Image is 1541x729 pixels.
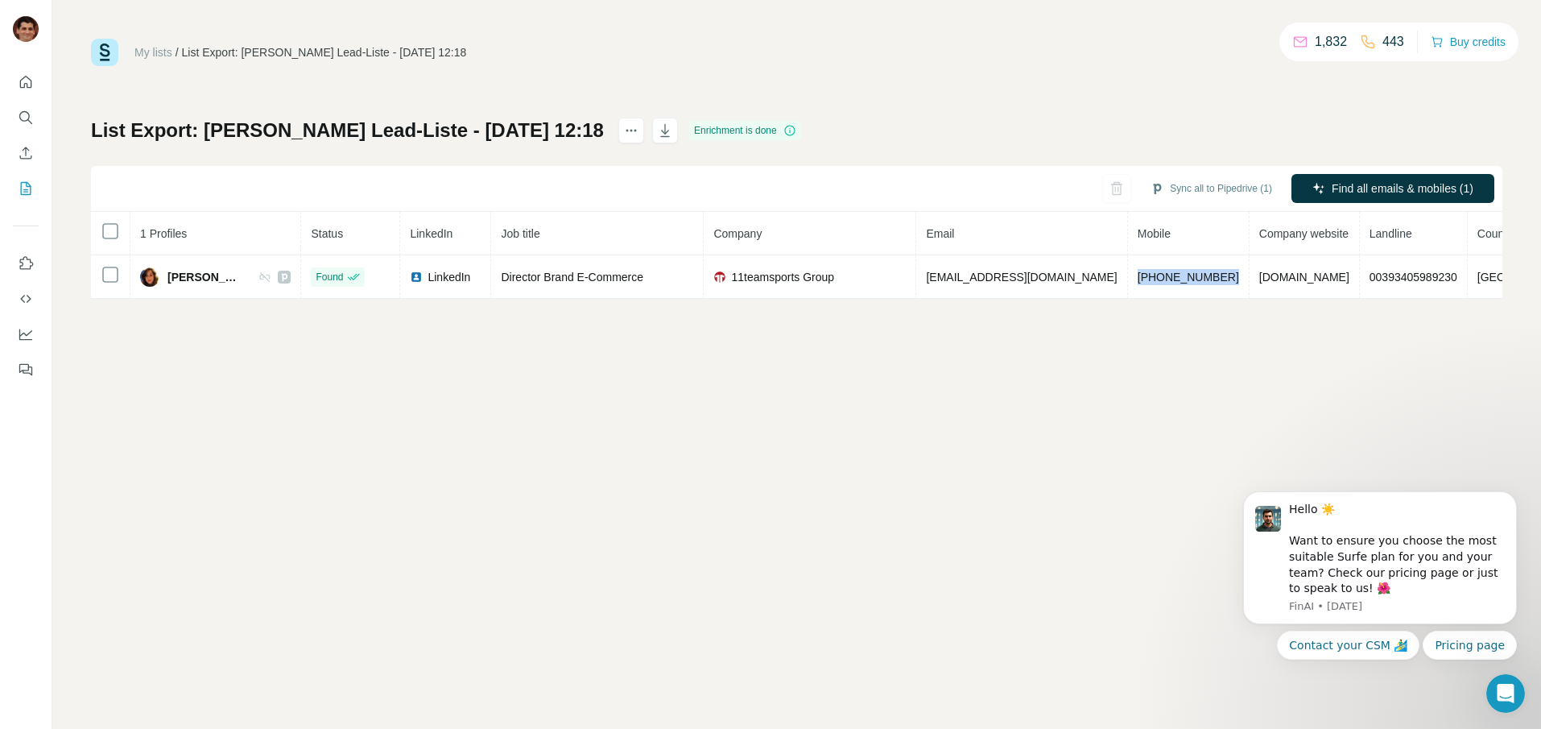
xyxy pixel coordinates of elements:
[1486,674,1525,713] iframe: Intercom live chat
[713,271,726,284] img: company-logo
[713,227,762,240] span: Company
[13,139,39,168] button: Enrich CSV
[13,16,39,42] img: Avatar
[410,227,452,240] span: LinkedIn
[1370,227,1412,240] span: Landline
[410,271,423,284] img: LinkedIn logo
[1259,271,1349,284] span: [DOMAIN_NAME]
[13,103,39,132] button: Search
[182,44,467,60] div: List Export: [PERSON_NAME] Lead-Liste - [DATE] 12:18
[13,174,39,203] button: My lists
[176,44,179,60] li: /
[618,118,644,143] button: actions
[926,227,954,240] span: Email
[91,39,118,66] img: Surfe Logo
[1139,176,1283,201] button: Sync all to Pipedrive (1)
[1477,227,1517,240] span: Country
[428,269,470,285] span: LinkedIn
[501,227,539,240] span: Job title
[167,269,242,285] span: [PERSON_NAME]
[1291,174,1494,203] button: Find all emails & mobiles (1)
[13,68,39,97] button: Quick start
[140,267,159,287] img: Avatar
[140,227,187,240] span: 1 Profiles
[134,46,172,59] a: My lists
[1138,271,1239,284] span: [PHONE_NUMBER]
[731,269,834,285] span: 11teamsports Group
[1332,180,1473,197] span: Find all emails & mobiles (1)
[13,284,39,313] button: Use Surfe API
[1315,32,1347,52] p: 1,832
[311,227,343,240] span: Status
[1370,271,1457,284] span: 00393405989230
[926,271,1117,284] span: [EMAIL_ADDRESS][DOMAIN_NAME]
[501,271,643,284] span: Director Brand E-Commerce
[13,320,39,349] button: Dashboard
[13,355,39,384] button: Feedback
[1431,31,1506,53] button: Buy credits
[91,118,604,143] h1: List Export: [PERSON_NAME] Lead-Liste - [DATE] 12:18
[316,270,343,284] span: Found
[13,249,39,278] button: Use Surfe on LinkedIn
[1138,227,1171,240] span: Mobile
[1382,32,1404,52] p: 443
[1259,227,1349,240] span: Company website
[1219,438,1541,686] iframe: Intercom notifications message
[689,121,801,140] div: Enrichment is done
